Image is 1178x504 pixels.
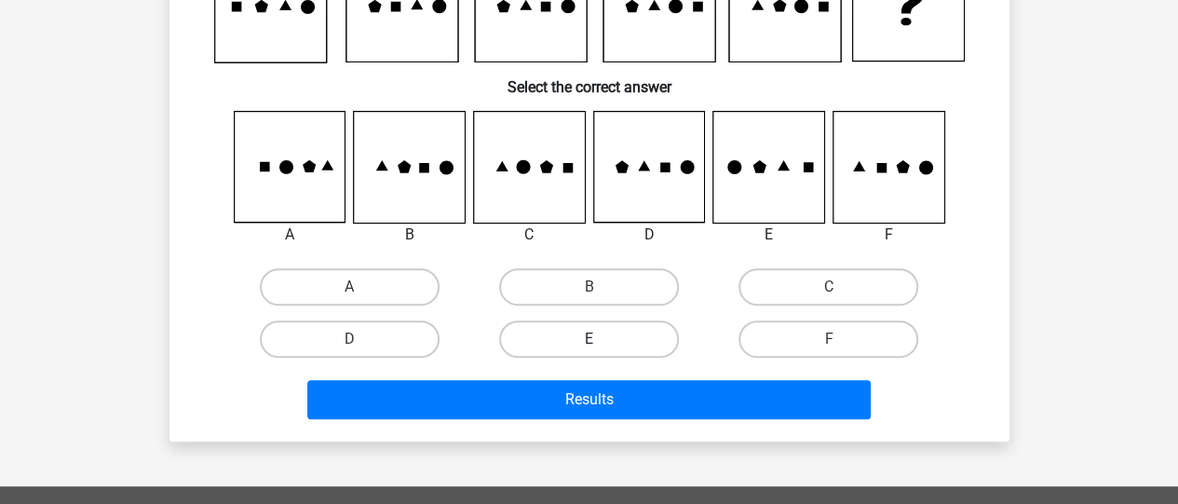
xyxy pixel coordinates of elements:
[339,224,480,246] div: B
[819,224,959,246] div: F
[459,224,600,246] div: C
[499,320,679,358] label: E
[698,224,839,246] div: E
[220,224,360,246] div: A
[260,320,440,358] label: D
[199,63,980,96] h6: Select the correct answer
[579,224,720,246] div: D
[260,268,440,306] label: A
[307,380,871,419] button: Results
[738,320,918,358] label: F
[738,268,918,306] label: C
[499,268,679,306] label: B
